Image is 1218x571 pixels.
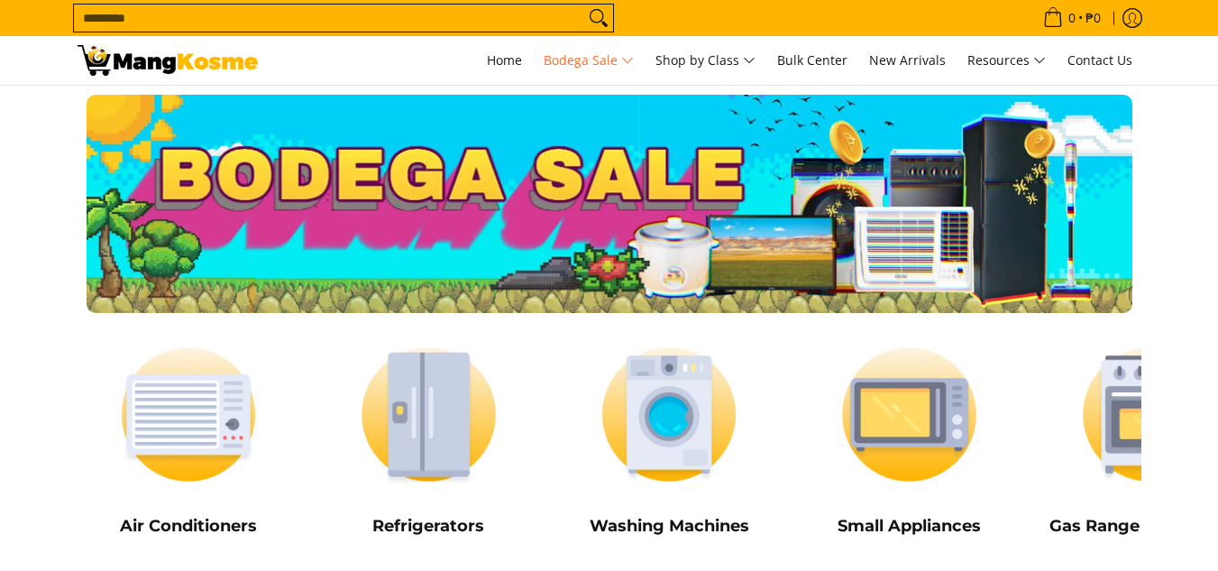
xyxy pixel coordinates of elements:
a: Shop by Class [646,36,765,85]
span: • [1038,8,1106,28]
span: Shop by Class [655,50,756,72]
span: New Arrivals [869,51,946,69]
a: Home [478,36,531,85]
h5: Washing Machines [558,516,781,537]
span: Resources [967,50,1046,72]
a: Small Appliances Small Appliances [798,331,1021,549]
img: Refrigerators [317,331,540,498]
span: Bulk Center [777,51,847,69]
span: Contact Us [1067,51,1132,69]
span: 0 [1066,12,1078,24]
a: Washing Machines Washing Machines [558,331,781,549]
h5: Small Appliances [798,516,1021,537]
img: Bodega Sale l Mang Kosme: Cost-Efficient &amp; Quality Home Appliances [78,45,258,76]
a: New Arrivals [860,36,955,85]
button: Search [584,5,613,32]
span: Home [487,51,522,69]
span: Bodega Sale [544,50,634,72]
span: ₱0 [1083,12,1104,24]
a: Air Conditioners Air Conditioners [78,331,300,549]
img: Small Appliances [798,331,1021,498]
a: Refrigerators Refrigerators [317,331,540,549]
a: Resources [958,36,1055,85]
a: Bodega Sale [535,36,643,85]
nav: Main Menu [276,36,1141,85]
img: Air Conditioners [78,331,300,498]
img: Washing Machines [558,331,781,498]
h5: Refrigerators [317,516,540,537]
a: Bulk Center [768,36,856,85]
a: Contact Us [1058,36,1141,85]
h5: Air Conditioners [78,516,300,537]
